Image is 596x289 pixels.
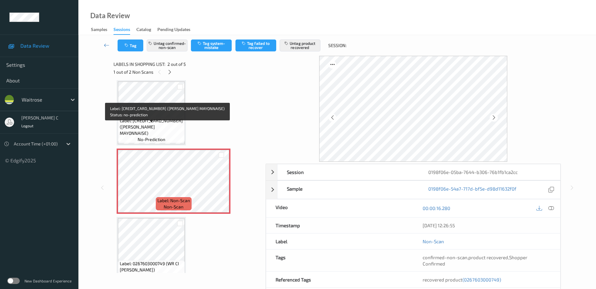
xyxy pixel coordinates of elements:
span: Session: [328,42,346,49]
a: Catalog [136,25,157,34]
span: (0267603000749) [462,277,501,282]
a: Pending Updates [157,25,197,34]
span: confirmed-non-scan [423,255,467,260]
div: Sample [277,181,419,199]
div: Tags [266,250,413,271]
a: Non-Scan [423,238,444,244]
button: Tag [118,39,143,51]
div: Pending Updates [157,26,190,34]
span: Shopper Confirmed [423,255,527,266]
span: Label: 0267603000749 (WR CI [PERSON_NAME]) [120,260,183,273]
div: Data Review [90,13,130,19]
span: Label: [CREDIT_CARD_NUMBER] ([PERSON_NAME] MAYONNAISE) [120,118,183,136]
span: no-prediction [138,136,165,143]
span: recovered product [423,277,501,282]
div: Catalog [136,26,151,34]
button: Tag failed to recover [235,39,276,51]
div: 1 out of 2 Non Scans [113,68,261,76]
span: Labels in shopping list: [113,61,165,67]
span: 2 out of 5 [167,61,186,67]
button: Untag product recovered [280,39,320,51]
div: Samples [91,26,107,34]
div: Session0198f06e-05ba-7644-b306-76b1fb1ca2cc [266,164,561,180]
a: 0198f06e-54a7-717d-bf5e-d98d11632f0f [428,186,516,194]
span: , , [423,255,527,266]
button: Tag system-mistake [191,39,232,51]
div: Video [266,199,413,217]
div: Sessions [113,26,130,35]
span: product recovered [468,255,508,260]
a: 00:00:16.280 [423,205,450,211]
a: Sessions [113,25,136,35]
div: Referenced Tags [266,272,413,287]
div: [DATE] 12:26:55 [423,222,551,229]
div: Label [266,234,413,249]
div: 0198f06e-05ba-7644-b306-76b1fb1ca2cc [419,164,560,180]
div: Timestamp [266,218,413,233]
div: Session [277,164,419,180]
a: Samples [91,25,113,34]
div: Sample0198f06e-54a7-717d-bf5e-d98d11632f0f [266,181,561,199]
span: no-prediction [138,273,165,279]
button: Untag confirmed-non-scan [147,39,187,51]
span: non-scan [164,204,183,210]
span: Label: Non-Scan [157,197,190,204]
